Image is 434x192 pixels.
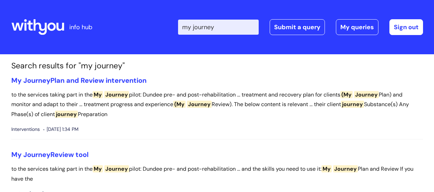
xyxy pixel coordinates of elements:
a: My JourneyReview tool [11,150,89,159]
span: My [11,150,22,159]
p: info hub [69,22,92,33]
span: My [93,91,103,98]
span: My [93,165,103,172]
span: My [321,165,332,172]
span: My [11,76,22,85]
span: Interventions [11,125,40,134]
span: Journey [23,150,50,159]
span: Journey [333,165,358,172]
span: [DATE] 1:34 PM [43,125,79,134]
input: Search [178,20,259,35]
a: My queries [336,19,378,35]
span: Journey [187,101,212,108]
span: journey [341,101,364,108]
p: to the services taking part in the pilot: Dundee pre- and post-rehabilitation ... and the skills ... [11,164,423,184]
h1: Search results for "my journey" [11,61,423,71]
span: Journey [104,91,129,98]
span: Journey [23,76,50,85]
a: Sign out [389,19,423,35]
span: Journey [354,91,379,98]
a: Submit a query [270,19,325,35]
a: My JourneyPlan and Review intervention [11,76,146,85]
p: to the services taking part in the pilot: Dundee pre- and post-rehabilitation ... treatment and r... [11,90,423,120]
span: journey [55,111,78,118]
span: Journey [104,165,129,172]
span: (My [173,101,186,108]
span: (My [340,91,353,98]
div: | - [178,19,423,35]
